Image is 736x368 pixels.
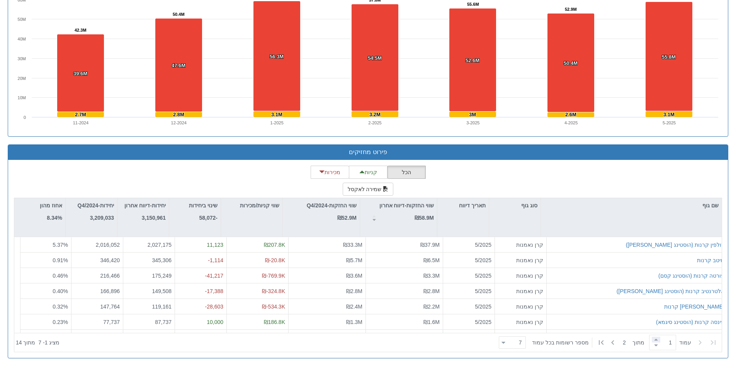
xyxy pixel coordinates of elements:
h3: פירוט מחזיקים [14,149,722,156]
span: ₪186.8K [264,319,285,325]
div: קרן נאמנות [498,256,543,264]
span: ₪37.9M [420,242,440,248]
div: 2,027,175 [126,241,172,249]
div: 0.46 % [24,271,68,279]
tspan: 42.3M [75,28,87,32]
span: ₪1.3M [346,319,362,325]
tspan: 50.4M [173,12,185,17]
span: ₪3.3M [423,272,440,278]
div: קרן נאמנות [498,318,543,326]
p: שווי החזקות-Q4/2024 [307,201,357,210]
text: 10M [18,95,26,100]
tspan: 52.6M [466,58,479,63]
tspan: 3.2M [369,112,381,117]
div: קרן נאמנות [498,287,543,295]
div: קרן נאמנות [498,302,543,310]
div: ‏מציג 1 - 7 ‏ מתוך 14 [16,334,59,351]
span: ₪-324.8K [262,288,285,294]
div: -28,603 [178,302,223,310]
div: 5/2025 [446,241,491,249]
tspan: 2.8M [173,112,184,117]
div: 0.40 % [24,287,68,295]
div: שווי קניות/מכירות [221,198,282,213]
div: שם גוף [541,198,722,213]
div: 147,764 [75,302,120,310]
div: 5/2025 [446,302,491,310]
tspan: 54.5M [368,55,382,61]
text: 12-2024 [171,120,187,125]
div: ‏ מתוך [496,334,720,351]
p: יחידות-דיווח אחרון [124,201,166,210]
tspan: 56.3M [270,54,284,59]
text: 30M [18,56,26,61]
div: 5/2025 [446,256,491,264]
tspan: 47.6M [172,63,185,68]
p: אחוז מהון [40,201,62,210]
span: ‏עמוד [679,339,691,346]
div: 119,161 [126,302,172,310]
button: קניות [349,166,388,179]
span: ₪-769.9K [262,272,285,278]
strong: 3,209,033 [90,215,114,221]
span: ₪5.7M [346,257,362,263]
strong: 8.34% [47,215,62,221]
button: [PERSON_NAME] קרנות [664,302,724,310]
div: 10,000 [178,318,223,326]
tspan: 55.6M [467,2,479,7]
strong: 3,150,961 [142,215,166,221]
tspan: 50.4M [564,60,578,66]
text: 1-2025 [270,120,284,125]
text: 5-2025 [663,120,676,125]
span: ₪2.8M [423,288,440,294]
div: פורטה קרנות (הוסטינג קסם) [658,271,724,279]
button: אלטרנטיב קרנות (הוסטינג [PERSON_NAME]) [617,287,724,295]
button: שמירה לאקסל [343,183,394,196]
div: 345,306 [126,256,172,264]
span: ₪3.6M [346,272,362,278]
span: ₪-20.8K [265,257,285,263]
span: ₪207.8K [264,242,285,248]
div: 5.37 % [24,241,68,249]
text: 4-2025 [564,120,578,125]
p: שינוי ביחידות [189,201,218,210]
div: 216,466 [75,271,120,279]
span: ₪1.6M [423,319,440,325]
div: קרן נאמנות [498,271,543,279]
div: קרן נאמנות [498,241,543,249]
div: 87,737 [126,318,172,326]
text: 11-2024 [73,120,88,125]
tspan: 2.7M [75,112,86,117]
div: -41,217 [178,271,223,279]
div: דולפין קרנות (הוסטינג [PERSON_NAME]) [626,241,724,249]
button: פינסה קרנות (הוסטינג סיגמא) [656,318,724,326]
span: ₪2.8M [346,288,362,294]
tspan: 3.1M [271,112,282,117]
div: מיטב קרנות [697,256,724,264]
div: 5/2025 [446,287,491,295]
text: 0 [24,115,26,120]
div: 166,896 [75,287,120,295]
div: תאריך דיווח [437,198,489,213]
tspan: 39.6M [73,71,87,76]
tspan: 55.8M [662,54,676,60]
span: ‏מספר רשומות בכל עמוד [532,339,589,346]
p: יחידות-Q4/2024 [78,201,114,210]
text: 40M [18,37,26,41]
button: מכירות [311,166,349,179]
tspan: 52.9M [565,7,577,12]
div: 0.32 % [24,302,68,310]
div: סוג גוף [489,198,541,213]
span: ₪2.2M [423,303,440,309]
div: 11,123 [178,241,223,249]
span: ₪33.3M [343,242,362,248]
div: 0.23 % [24,318,68,326]
div: 149,508 [126,287,172,295]
p: שווי החזקות-דיווח אחרון [379,201,434,210]
text: 20M [18,76,26,81]
strong: ₪58.9M [415,215,434,221]
button: הכל [387,166,426,179]
span: ₪-534.3K [262,303,285,309]
span: ₪2.4M [346,303,362,309]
